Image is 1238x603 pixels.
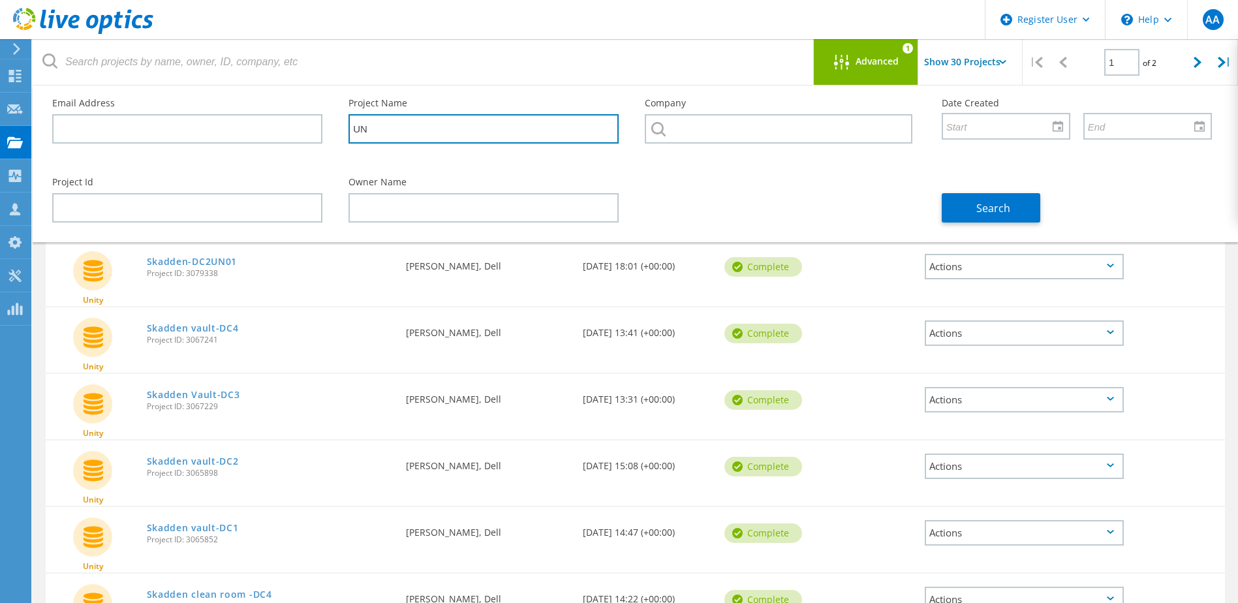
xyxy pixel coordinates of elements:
div: Complete [724,324,802,343]
div: | [1023,39,1049,85]
div: Complete [724,390,802,410]
div: [DATE] 14:47 (+00:00) [576,507,718,550]
label: Email Address [52,99,322,108]
span: Advanced [856,57,899,66]
span: Unity [83,496,103,504]
input: End [1085,114,1201,138]
span: Unity [83,363,103,371]
div: Actions [925,454,1124,479]
div: [PERSON_NAME], Dell [399,241,576,284]
button: Search [942,193,1040,223]
span: Unity [83,296,103,304]
span: Project ID: 3079338 [147,270,394,277]
div: Complete [724,457,802,476]
span: Project ID: 3065852 [147,536,394,544]
div: Complete [724,257,802,277]
span: Project ID: 3065898 [147,469,394,477]
span: Unity [83,429,103,437]
div: Actions [925,387,1124,412]
div: [PERSON_NAME], Dell [399,307,576,350]
label: Date Created [942,99,1212,108]
div: [DATE] 13:41 (+00:00) [576,307,718,350]
div: Actions [925,520,1124,546]
span: Search [976,201,1010,215]
div: [DATE] 15:08 (+00:00) [576,441,718,484]
div: [DATE] 18:01 (+00:00) [576,241,718,284]
input: Search projects by name, owner, ID, company, etc [33,39,814,85]
div: Complete [724,523,802,543]
label: Project Id [52,178,322,187]
input: Start [943,114,1060,138]
a: Live Optics Dashboard [13,27,153,37]
a: Skadden-DC2UN01 [147,257,238,266]
span: Project ID: 3067241 [147,336,394,344]
label: Project Name [348,99,619,108]
a: Skadden Vault-DC3 [147,390,240,399]
div: Actions [925,254,1124,279]
div: [DATE] 13:31 (+00:00) [576,374,718,417]
div: [PERSON_NAME], Dell [399,441,576,484]
svg: \n [1121,14,1133,25]
span: of 2 [1143,57,1156,69]
div: Actions [925,320,1124,346]
label: Owner Name [348,178,619,187]
a: Skadden vault-DC1 [147,523,239,533]
div: | [1211,39,1238,85]
a: Skadden vault-DC4 [147,324,239,333]
span: AA [1205,14,1220,25]
a: Skadden clean room -DC4 [147,590,272,599]
div: [PERSON_NAME], Dell [399,374,576,417]
span: Unity [83,563,103,570]
label: Company [645,99,915,108]
a: Skadden vault-DC2 [147,457,239,466]
span: Project ID: 3067229 [147,403,394,410]
div: [PERSON_NAME], Dell [399,507,576,550]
